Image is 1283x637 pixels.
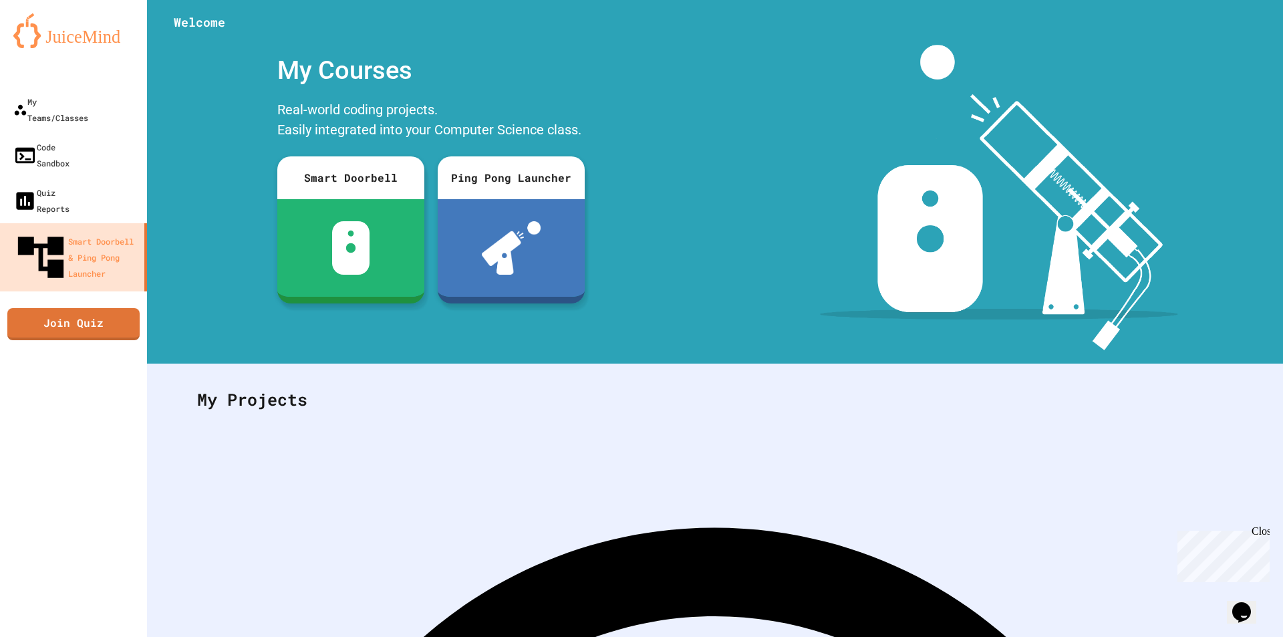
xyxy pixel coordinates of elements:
[482,221,541,275] img: ppl-with-ball.png
[1172,525,1270,582] iframe: chat widget
[13,94,88,126] div: My Teams/Classes
[271,96,591,146] div: Real-world coding projects. Easily integrated into your Computer Science class.
[1227,584,1270,624] iframe: chat widget
[332,221,370,275] img: sdb-white.svg
[438,156,585,199] div: Ping Pong Launcher
[820,45,1178,350] img: banner-image-my-projects.png
[13,13,134,48] img: logo-orange.svg
[13,230,139,285] div: Smart Doorbell & Ping Pong Launcher
[5,5,92,85] div: Chat with us now!Close
[184,374,1246,426] div: My Projects
[13,184,69,217] div: Quiz Reports
[7,308,140,340] a: Join Quiz
[271,45,591,96] div: My Courses
[277,156,424,199] div: Smart Doorbell
[13,139,69,171] div: Code Sandbox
